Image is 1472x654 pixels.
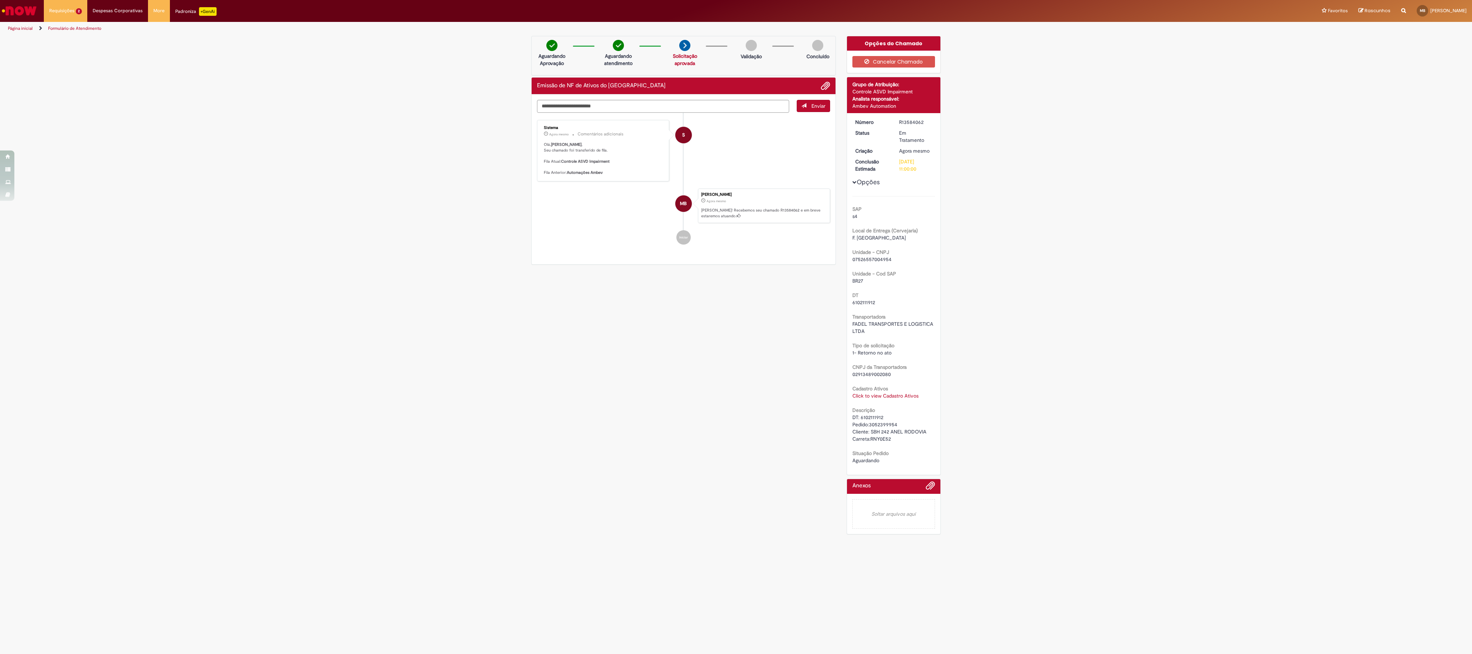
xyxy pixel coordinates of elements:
[899,119,932,126] div: R13584062
[797,100,830,112] button: Enviar
[852,314,885,320] b: Transportadora
[852,88,935,95] div: Controle ASVD Impairment
[850,119,894,126] dt: Número
[549,132,569,136] time: 01/10/2025 08:02:24
[852,321,935,334] span: FADEL TRANSPORTES E LOGISTICA LTDA
[821,81,830,91] button: Adicionar anexos
[852,95,935,102] div: Analista responsável:
[852,414,926,442] span: DT: 6102111912 Pedido:3052399954 Cliente: SBH 242 ANEL RODOVIA Carreta:RNY0E52
[852,249,889,255] b: Unidade - CNPJ
[5,22,976,35] ul: Trilhas de página
[741,53,762,60] p: Validação
[49,7,74,14] span: Requisições
[680,195,687,212] span: MB
[549,132,569,136] span: Agora mesmo
[153,7,165,14] span: More
[1358,8,1390,14] a: Rascunhos
[852,457,879,464] span: Aguardando
[613,40,624,51] img: check-circle-green.png
[537,113,830,252] ul: Histórico de tíquete
[852,213,857,219] span: s4
[811,103,825,109] span: Enviar
[899,148,930,154] time: 01/10/2025 08:02:20
[76,8,82,14] span: 2
[852,499,935,529] em: Soltar arquivos aqui
[852,349,892,356] span: 1- Retorno no ato
[8,25,33,31] a: Página inicial
[926,481,935,494] button: Adicionar anexos
[551,142,582,147] b: [PERSON_NAME]
[812,40,823,51] img: img-circle-grey.png
[852,393,918,399] a: Click to view Cadastro Ativos
[852,299,875,306] span: 6102111912
[1420,8,1425,13] span: MB
[850,158,894,172] dt: Conclusão Estimada
[852,385,888,392] b: Cadastro Ativos
[850,147,894,154] dt: Criação
[899,129,932,144] div: Em Tratamento
[682,126,685,144] span: S
[567,170,603,175] b: Automações Ambev
[1430,8,1467,14] span: [PERSON_NAME]
[852,342,894,349] b: Tipo de solicitação
[561,159,610,164] b: Controle ASVD Impairment
[48,25,101,31] a: Formulário de Atendimento
[544,126,663,130] div: Sistema
[1,4,38,18] img: ServiceNow
[852,102,935,110] div: Ambev Automation
[534,52,569,67] p: Aguardando Aprovação
[578,131,624,137] small: Comentários adicionais
[537,83,666,89] h2: Emissão de NF de Ativos do ASVD Histórico de tíquete
[847,36,941,51] div: Opções do Chamado
[673,53,697,66] a: Solicitação aprovada
[850,129,894,136] dt: Status
[1365,7,1390,14] span: Rascunhos
[852,206,862,212] b: SAP
[852,56,935,68] button: Cancelar Chamado
[852,256,892,263] span: 07526557004954
[546,40,557,51] img: check-circle-green.png
[852,81,935,88] div: Grupo de Atribuição:
[852,292,858,298] b: DT
[852,407,875,413] b: Descrição
[806,53,829,60] p: Concluído
[852,371,891,377] span: 02913489002080
[701,193,826,197] div: [PERSON_NAME]
[93,7,143,14] span: Despesas Corporativas
[537,100,789,113] textarea: Digite sua mensagem aqui...
[852,278,863,284] span: BR27
[899,147,932,154] div: 01/10/2025 08:02:20
[675,127,692,143] div: System
[601,52,636,67] p: Aguardando atendimento
[746,40,757,51] img: img-circle-grey.png
[852,450,889,456] b: Situação Pedido
[175,7,217,16] div: Padroniza
[899,158,932,172] div: [DATE] 11:00:00
[199,7,217,16] p: +GenAi
[899,148,930,154] span: Agora mesmo
[701,208,826,219] p: [PERSON_NAME]! Recebemos seu chamado R13584062 e em breve estaremos atuando.
[852,270,896,277] b: Unidade - Cod SAP
[852,364,907,370] b: CNPJ da Transportadora
[1328,7,1348,14] span: Favoritos
[544,142,663,176] p: Olá, , Seu chamado foi transferido de fila. Fila Atual: Fila Anterior:
[675,195,692,212] div: Marcos BrandaoDeAraujo
[679,40,690,51] img: arrow-next.png
[537,189,830,223] li: Marcos BrandaoDeAraujo
[852,483,871,489] h2: Anexos
[707,199,726,203] span: Agora mesmo
[852,227,918,234] b: Local de Entrega (Cervejaria)
[707,199,726,203] time: 01/10/2025 08:02:20
[852,235,906,241] span: F. [GEOGRAPHIC_DATA]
